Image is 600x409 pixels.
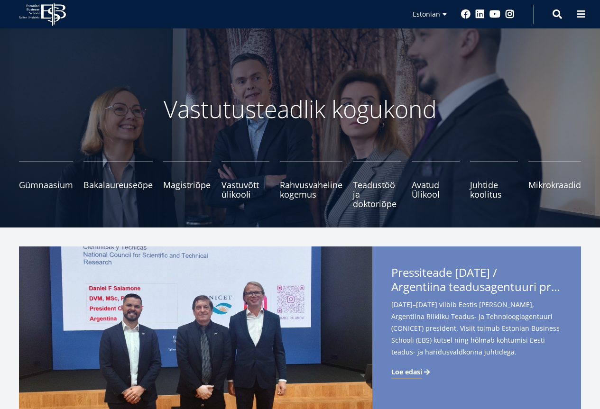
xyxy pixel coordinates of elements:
span: Vastuvõtt ülikooli [222,180,269,199]
span: Argentiina teadusagentuuri president [PERSON_NAME] külastab Eestit [391,280,562,294]
a: Teadustöö ja doktoriõpe [353,161,401,209]
a: Instagram [505,9,515,19]
a: Bakalaureuseõpe [83,161,153,209]
span: Avatud Ülikool [412,180,460,199]
a: Facebook [461,9,471,19]
a: Rahvusvaheline kogemus [280,161,342,209]
a: Mikrokraadid [528,161,581,209]
a: Linkedin [475,9,485,19]
span: Gümnaasium [19,180,73,190]
span: Juhtide koolitus [470,180,518,199]
span: Rahvusvaheline kogemus [280,180,342,199]
a: Vastuvõtt ülikooli [222,161,269,209]
span: Magistriõpe [163,180,211,190]
a: Magistriõpe [163,161,211,209]
span: Teadustöö ja doktoriõpe [353,180,401,209]
p: Vastutusteadlik kogukond [49,95,552,123]
span: [DATE]–[DATE] viibib Eestis [PERSON_NAME], Argentiina Riikliku Teadus- ja Tehnoloogiagentuuri (CO... [391,299,562,358]
a: Loe edasi [391,367,432,377]
a: Juhtide koolitus [470,161,518,209]
a: Youtube [489,9,500,19]
span: Loe edasi [391,367,422,377]
a: Avatud Ülikool [412,161,460,209]
a: Gümnaasium [19,161,73,209]
span: Mikrokraadid [528,180,581,190]
span: Bakalaureuseõpe [83,180,153,190]
span: Pressiteade [DATE] / [391,265,562,297]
